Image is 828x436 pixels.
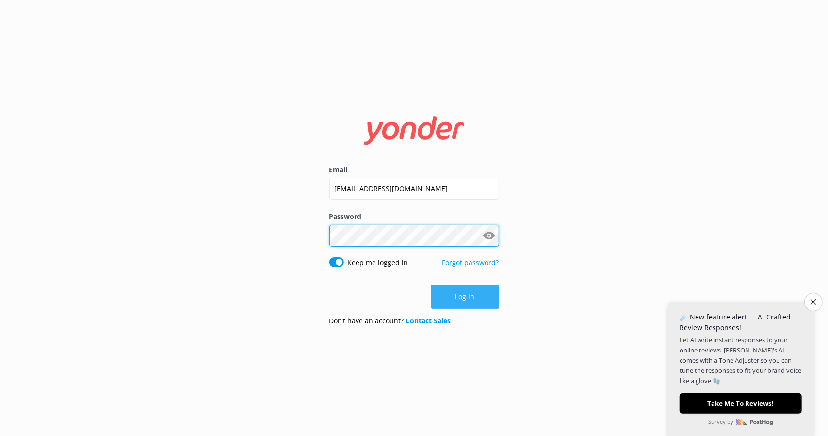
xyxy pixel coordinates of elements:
label: Password [329,211,499,222]
button: Show password [480,226,499,245]
input: user@emailaddress.com [329,178,499,200]
button: Log in [431,285,499,309]
label: Keep me logged in [348,257,408,268]
label: Email [329,165,499,175]
p: Don’t have an account? [329,316,451,326]
a: Forgot password? [442,258,499,267]
a: Contact Sales [406,316,451,325]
